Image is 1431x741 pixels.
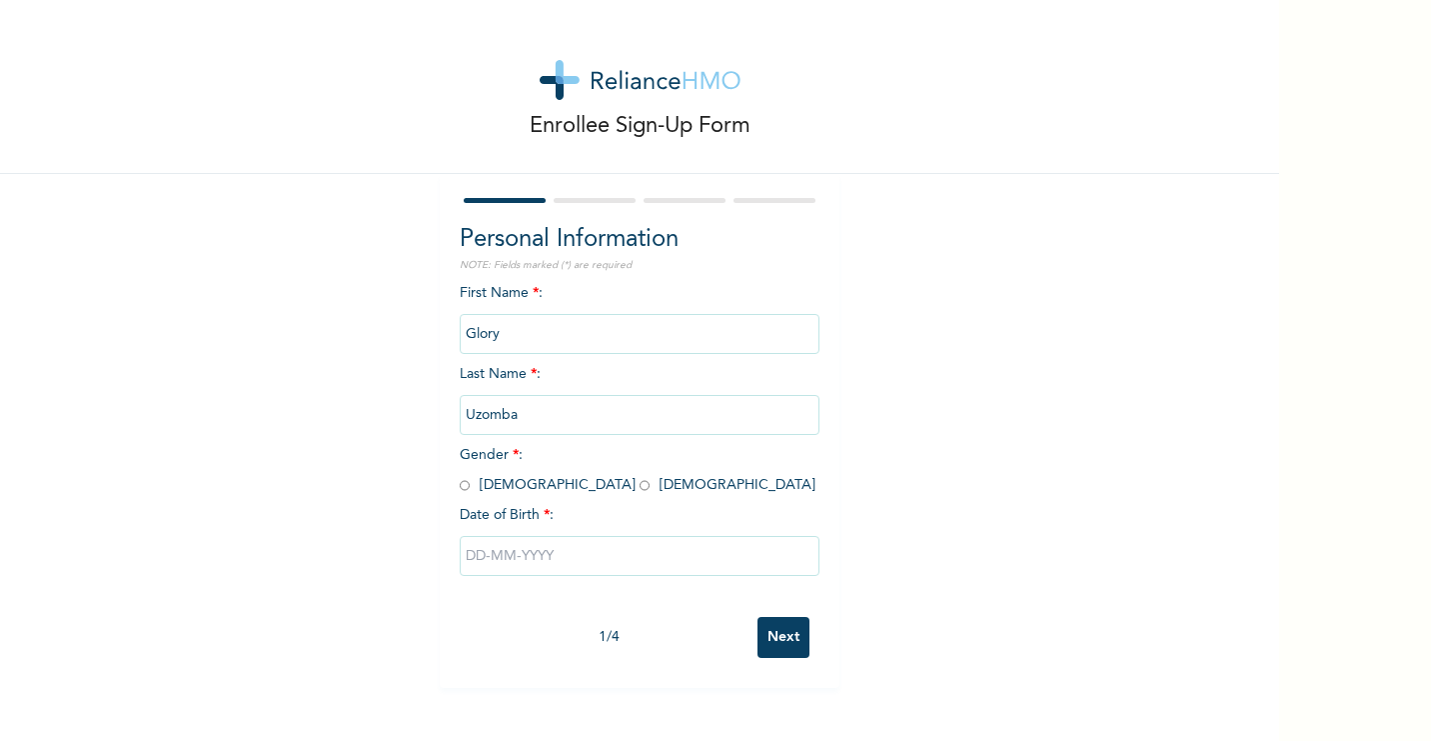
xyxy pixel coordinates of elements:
div: 1 / 4 [460,627,757,648]
img: logo [540,60,740,100]
p: Enrollee Sign-Up Form [530,110,750,143]
input: DD-MM-YYYY [460,536,819,576]
span: First Name : [460,286,819,341]
span: Gender : [DEMOGRAPHIC_DATA] [DEMOGRAPHIC_DATA] [460,448,815,492]
h2: Personal Information [460,222,819,258]
p: NOTE: Fields marked (*) are required [460,258,819,273]
input: Enter your first name [460,314,819,354]
input: Enter your last name [460,395,819,435]
span: Last Name : [460,367,819,422]
span: Date of Birth : [460,505,554,526]
input: Next [757,617,809,658]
